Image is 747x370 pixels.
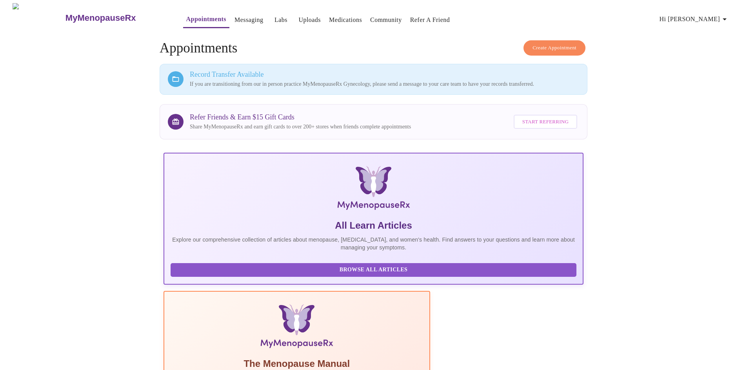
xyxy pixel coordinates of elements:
button: Uploads [295,12,324,28]
p: Share MyMenopauseRx and earn gift cards to over 200+ stores when friends complete appointments [190,123,411,131]
a: MyMenopauseRx [64,4,167,32]
h3: Record Transfer Available [190,70,579,79]
h5: All Learn Articles [171,219,576,232]
a: Start Referring [512,111,579,133]
button: Appointments [183,11,229,28]
button: Hi [PERSON_NAME] [656,11,732,27]
button: Refer a Friend [407,12,453,28]
h3: MyMenopauseRx [65,13,136,23]
h5: The Menopause Manual [171,357,423,370]
button: Messaging [231,12,266,28]
h4: Appointments [160,40,587,56]
span: Hi [PERSON_NAME] [660,14,729,25]
a: Appointments [186,14,226,25]
a: Medications [329,14,362,25]
a: Community [370,14,402,25]
button: Labs [268,12,293,28]
button: Create Appointment [523,40,585,56]
a: Uploads [298,14,321,25]
p: If you are transitioning from our in person practice MyMenopauseRx Gynecology, please send a mess... [190,80,579,88]
a: Refer a Friend [410,14,450,25]
button: Community [367,12,405,28]
img: MyMenopauseRx Logo [13,3,64,32]
button: Medications [326,12,365,28]
span: Create Appointment [533,43,576,52]
a: Browse All Articles [171,266,578,273]
button: Browse All Articles [171,263,576,277]
img: Menopause Manual [211,304,383,351]
img: MyMenopauseRx Logo [234,166,513,213]
a: Labs [274,14,287,25]
a: Messaging [234,14,263,25]
p: Explore our comprehensive collection of articles about menopause, [MEDICAL_DATA], and women's hea... [171,236,576,251]
h3: Refer Friends & Earn $15 Gift Cards [190,113,411,121]
span: Start Referring [522,117,569,126]
span: Browse All Articles [178,265,569,275]
button: Start Referring [514,115,577,129]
